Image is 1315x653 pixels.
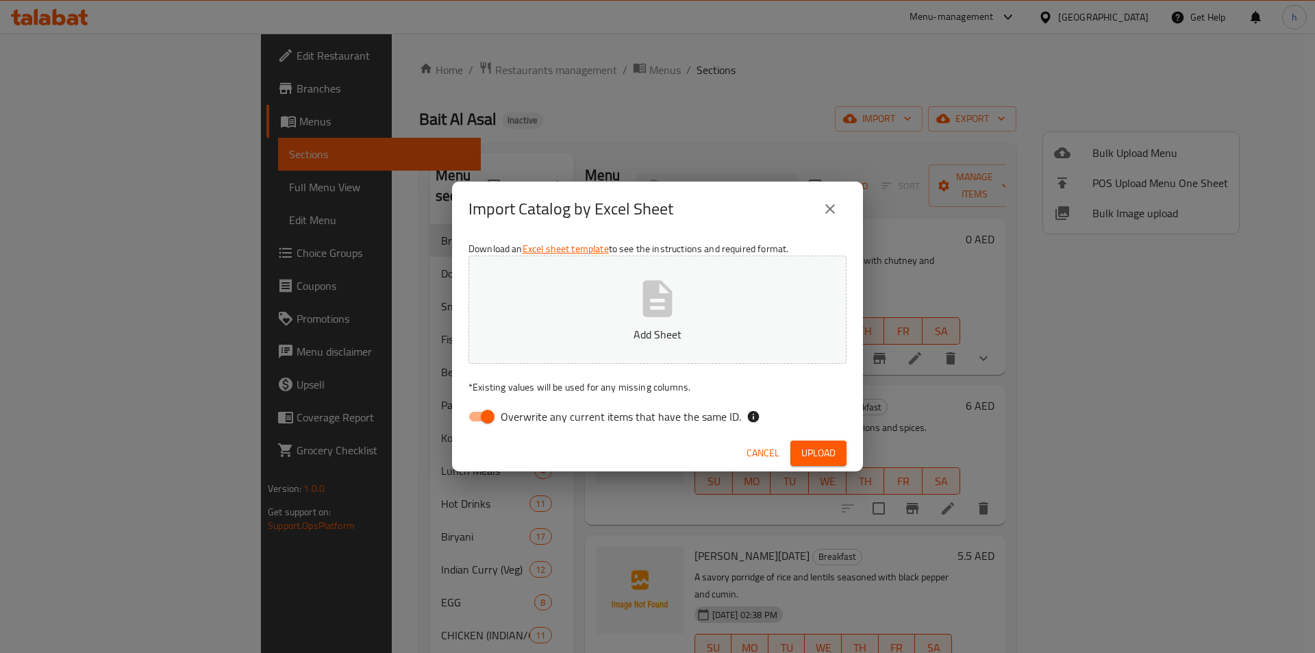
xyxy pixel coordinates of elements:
span: Cancel [747,445,779,462]
button: Add Sheet [468,256,847,364]
h2: Import Catalog by Excel Sheet [468,198,673,220]
div: Download an to see the instructions and required format. [452,236,863,435]
span: Overwrite any current items that have the same ID. [501,408,741,425]
a: Excel sheet template [523,240,609,258]
svg: If the overwrite option isn't selected, then the items that match an existing ID will be ignored ... [747,410,760,423]
span: Upload [801,445,836,462]
button: Upload [790,441,847,466]
button: close [814,193,847,225]
button: Cancel [741,441,785,466]
p: Existing values will be used for any missing columns. [468,380,847,394]
p: Add Sheet [490,326,825,343]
